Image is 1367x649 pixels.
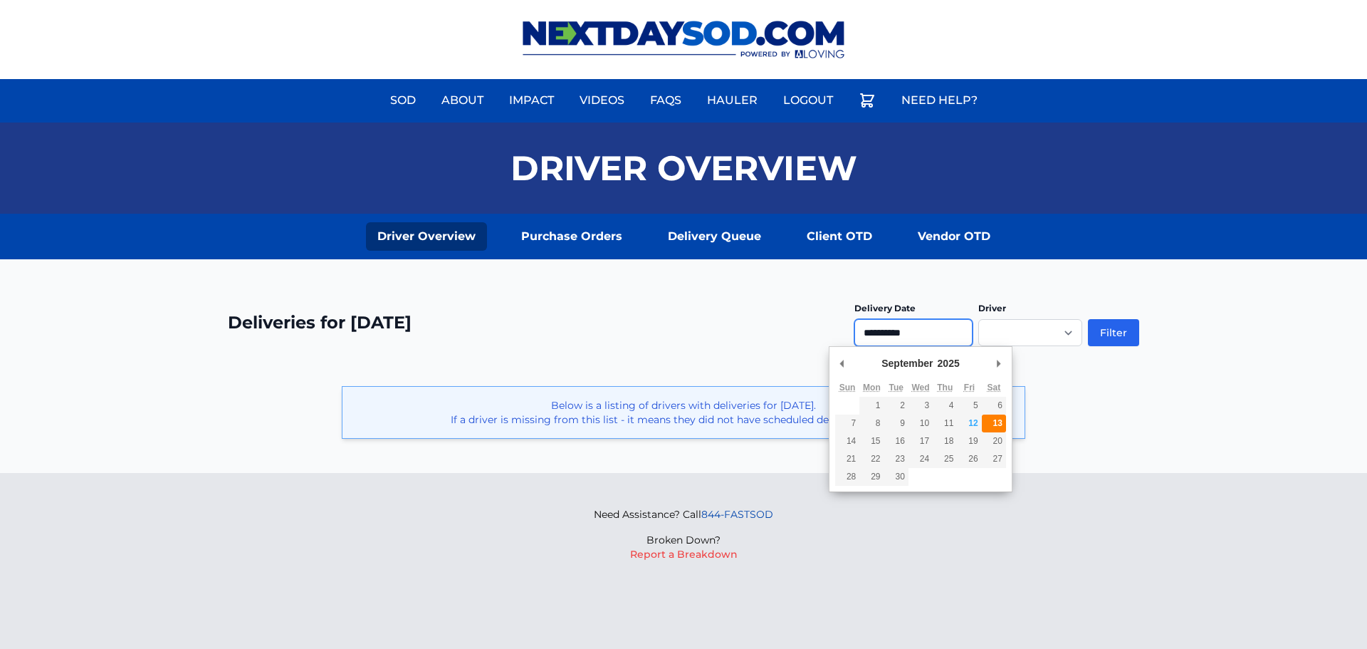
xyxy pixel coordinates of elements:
[382,83,424,118] a: Sod
[698,83,766,118] a: Hauler
[933,415,957,432] button: 11
[908,397,933,415] button: 3
[992,353,1006,374] button: Next Month
[933,432,957,450] button: 18
[854,319,973,346] input: Use the arrow keys to pick a date
[859,450,884,468] button: 22
[775,83,842,118] a: Logout
[571,83,633,118] a: Videos
[433,83,492,118] a: About
[908,432,933,450] button: 17
[933,450,957,468] button: 25
[937,383,953,393] abbr: Thursday
[859,415,884,432] button: 8
[641,83,690,118] a: FAQs
[859,397,884,415] button: 1
[701,508,773,521] a: 844-FASTSOD
[835,415,859,432] button: 7
[835,468,859,486] button: 28
[884,432,908,450] button: 16
[987,383,1000,393] abbr: Saturday
[982,450,1006,468] button: 27
[839,383,856,393] abbr: Sunday
[964,383,975,393] abbr: Friday
[835,432,859,450] button: 14
[908,450,933,468] button: 24
[884,468,908,486] button: 30
[835,353,849,374] button: Previous Month
[854,303,916,313] label: Delivery Date
[835,450,859,468] button: 21
[630,547,738,561] button: Report a Breakdown
[594,507,773,521] p: Need Assistance? Call
[911,383,929,393] abbr: Wednesday
[510,151,857,185] h1: Driver Overview
[594,533,773,547] p: Broken Down?
[510,222,634,251] a: Purchase Orders
[884,450,908,468] button: 23
[957,415,981,432] button: 12
[1088,319,1139,346] button: Filter
[982,415,1006,432] button: 13
[859,432,884,450] button: 15
[908,415,933,432] button: 10
[933,397,957,415] button: 4
[957,450,981,468] button: 26
[795,222,884,251] a: Client OTD
[982,432,1006,450] button: 20
[366,222,487,251] a: Driver Overview
[893,83,986,118] a: Need Help?
[982,397,1006,415] button: 6
[889,383,903,393] abbr: Tuesday
[228,311,412,334] h2: Deliveries for [DATE]
[501,83,562,118] a: Impact
[906,222,1002,251] a: Vendor OTD
[879,353,935,374] div: September
[863,383,881,393] abbr: Monday
[859,468,884,486] button: 29
[354,398,1013,427] p: Below is a listing of drivers with deliveries for [DATE]. If a driver is missing from this list -...
[656,222,772,251] a: Delivery Queue
[936,353,962,374] div: 2025
[957,397,981,415] button: 5
[978,303,1006,313] label: Driver
[884,415,908,432] button: 9
[957,432,981,450] button: 19
[884,397,908,415] button: 2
